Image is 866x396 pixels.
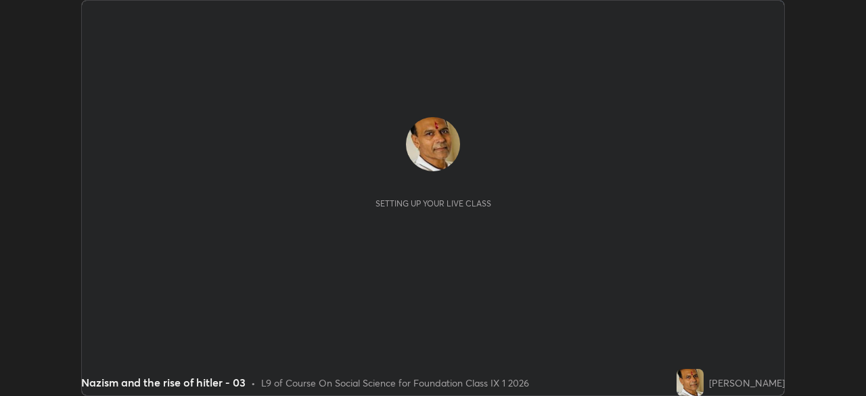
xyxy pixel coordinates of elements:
div: [PERSON_NAME] [709,376,785,390]
img: 7170774474b940bbbc15726289db5a1f.jpg [677,369,704,396]
div: • [251,376,256,390]
div: Setting up your live class [375,198,491,208]
div: L9 of Course On Social Science for Foundation Class IX 1 2026 [261,376,529,390]
img: 7170774474b940bbbc15726289db5a1f.jpg [406,117,460,171]
div: Nazism and the rise of hitler - 03 [81,374,246,391]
